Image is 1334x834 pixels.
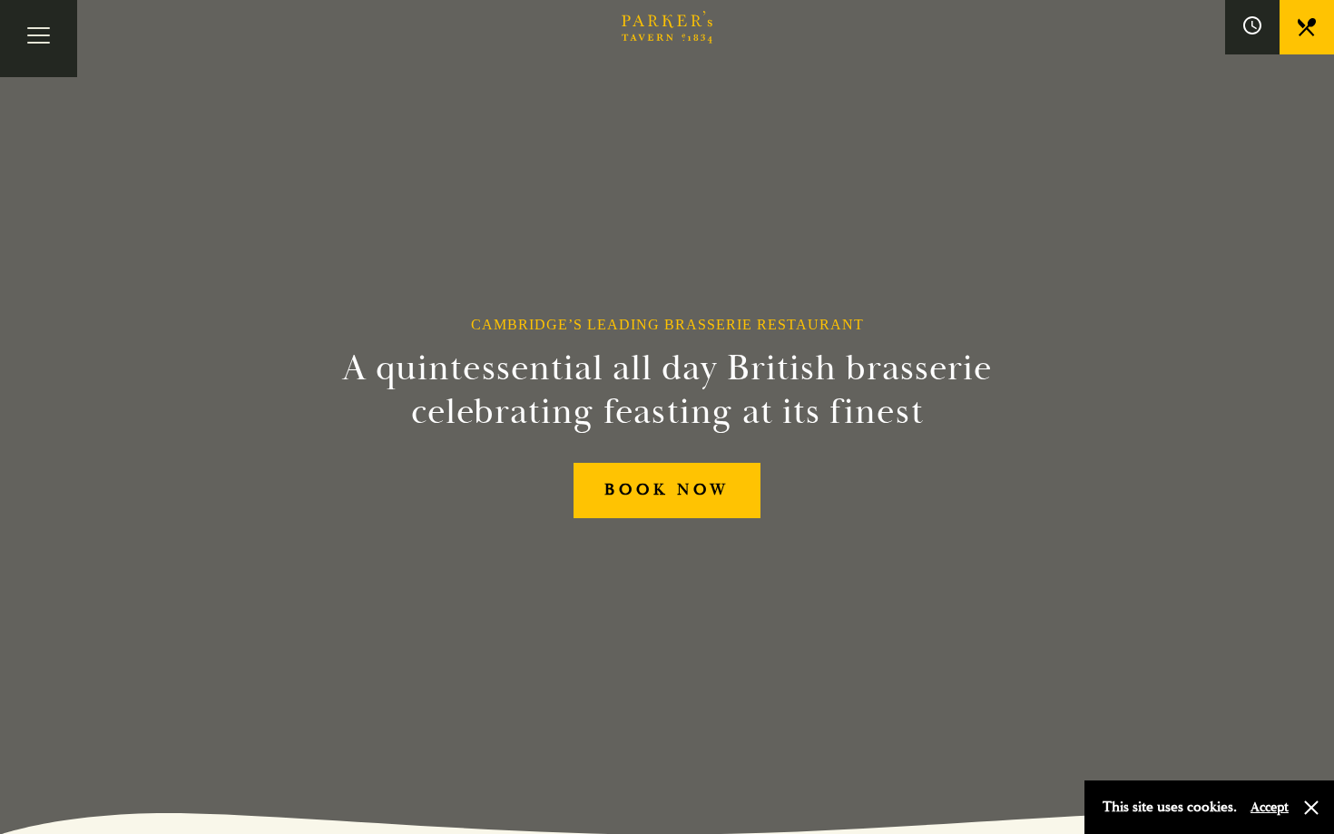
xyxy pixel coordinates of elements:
h2: A quintessential all day British brasserie celebrating feasting at its finest [253,347,1081,434]
button: Close and accept [1302,799,1320,817]
button: Accept [1251,799,1289,816]
a: BOOK NOW [574,463,760,518]
p: This site uses cookies. [1103,794,1237,820]
h1: Cambridge’s Leading Brasserie Restaurant [471,316,864,333]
